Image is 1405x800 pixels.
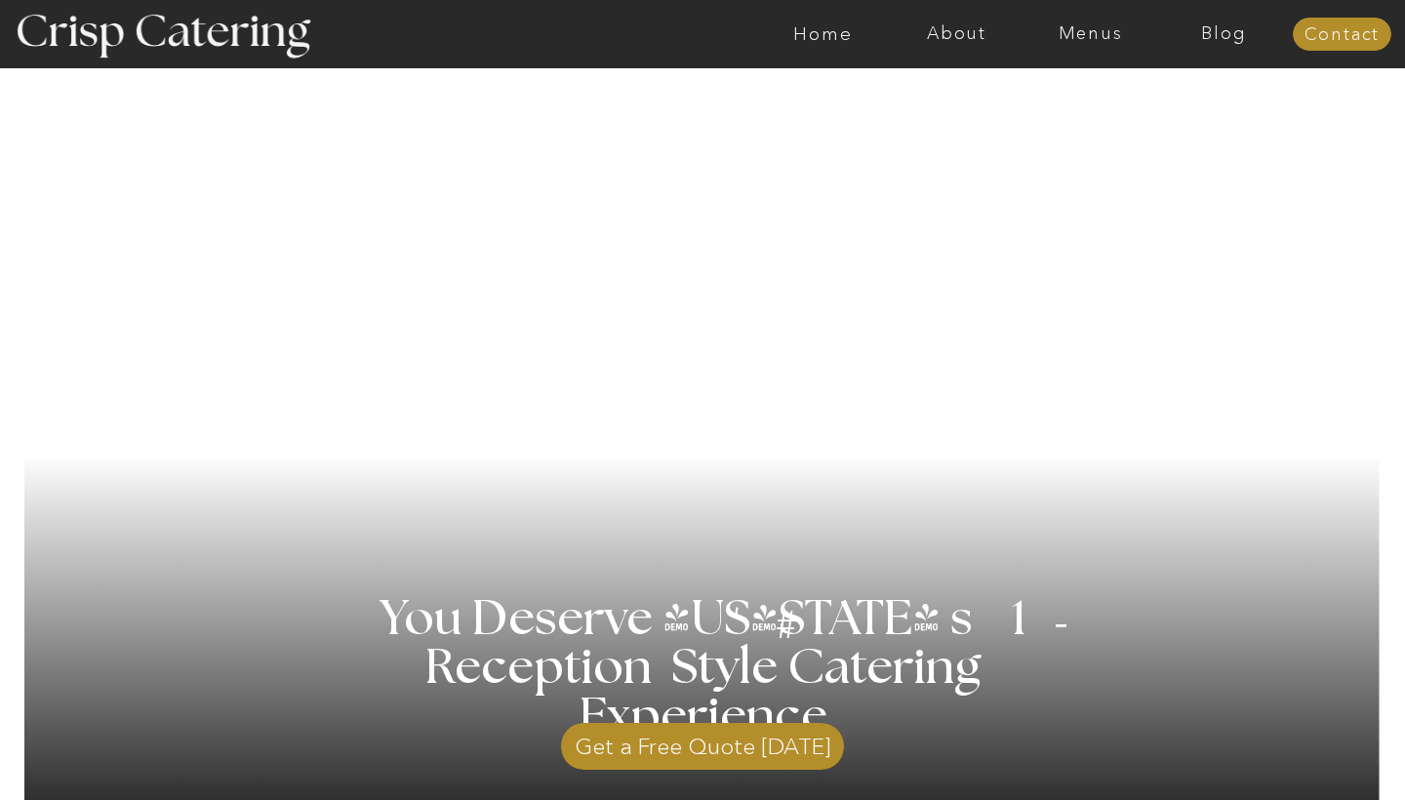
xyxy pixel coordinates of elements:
[733,606,844,662] h3: #
[1017,573,1073,684] h3: '
[756,24,890,44] a: Home
[311,595,1095,741] h1: You Deserve [US_STATE] s 1 Reception Style Catering Experience
[1157,24,1291,44] a: Blog
[561,713,844,770] a: Get a Free Quote [DATE]
[890,24,1024,44] a: About
[698,596,778,645] h3: '
[1293,25,1391,45] a: Contact
[1024,24,1157,44] a: Menus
